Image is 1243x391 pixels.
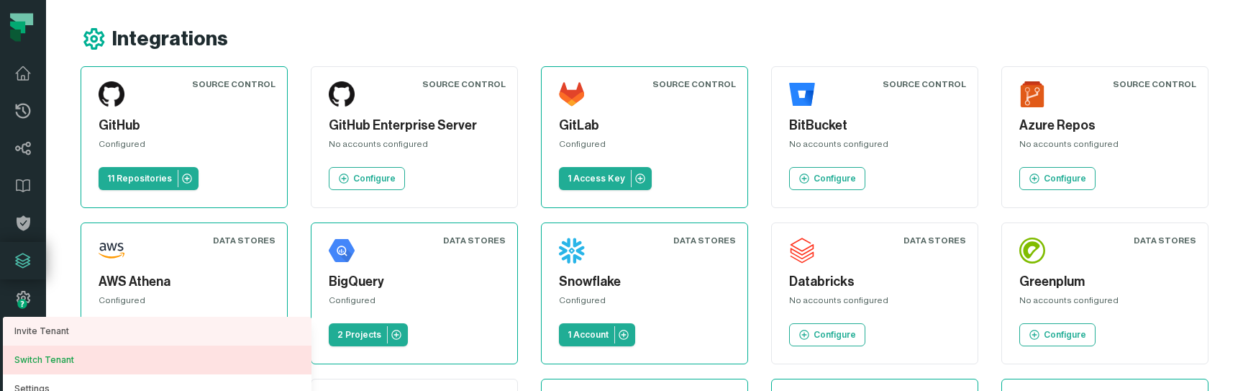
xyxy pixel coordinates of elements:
[329,138,500,156] div: No accounts configured
[99,116,270,135] h5: GitHub
[99,272,270,292] h5: AWS Athena
[559,116,730,135] h5: GitLab
[1019,295,1190,312] div: No accounts configured
[329,167,405,190] a: Configure
[337,329,381,341] p: 2 Projects
[1044,173,1086,184] p: Configure
[789,81,815,107] img: BitBucket
[883,78,966,90] div: Source Control
[814,173,856,184] p: Configure
[789,116,960,135] h5: BitBucket
[329,323,408,346] a: 2 Projects
[329,238,355,264] img: BigQuery
[107,173,172,184] p: 11 Repositories
[99,167,199,190] a: 11 Repositories
[559,81,585,107] img: GitLab
[789,167,865,190] a: Configure
[329,116,500,135] h5: GitHub Enterprise Server
[673,235,736,246] div: Data Stores
[559,238,585,264] img: Snowflake
[99,81,124,107] img: GitHub
[329,295,500,312] div: Configured
[99,138,270,156] div: Configured
[789,238,815,264] img: Databricks
[1044,329,1086,341] p: Configure
[353,173,396,184] p: Configure
[1019,138,1190,156] div: No accounts configured
[192,78,276,90] div: Source Control
[1134,235,1196,246] div: Data Stores
[903,235,966,246] div: Data Stores
[789,295,960,312] div: No accounts configured
[559,323,635,346] a: 1 Account
[3,317,311,346] a: Invite Tenant
[1019,167,1096,190] a: Configure
[1019,323,1096,346] a: Configure
[789,272,960,292] h5: Databricks
[1019,238,1045,264] img: Greenplum
[568,173,625,184] p: 1 Access Key
[99,238,124,264] img: AWS Athena
[568,329,609,341] p: 1 Account
[3,346,311,374] button: Switch Tenant
[789,138,960,156] div: No accounts configured
[652,78,736,90] div: Source Control
[329,81,355,107] img: GitHub Enterprise Server
[112,27,228,52] h1: Integrations
[559,295,730,312] div: Configured
[789,323,865,346] a: Configure
[1019,272,1190,292] h5: Greenplum
[1019,81,1045,107] img: Azure Repos
[814,329,856,341] p: Configure
[559,167,652,190] a: 1 Access Key
[559,272,730,292] h5: Snowflake
[1113,78,1196,90] div: Source Control
[213,235,276,246] div: Data Stores
[329,272,500,292] h5: BigQuery
[1019,116,1190,135] h5: Azure Repos
[443,235,506,246] div: Data Stores
[99,295,270,312] div: Configured
[422,78,506,90] div: Source Control
[559,138,730,156] div: Configured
